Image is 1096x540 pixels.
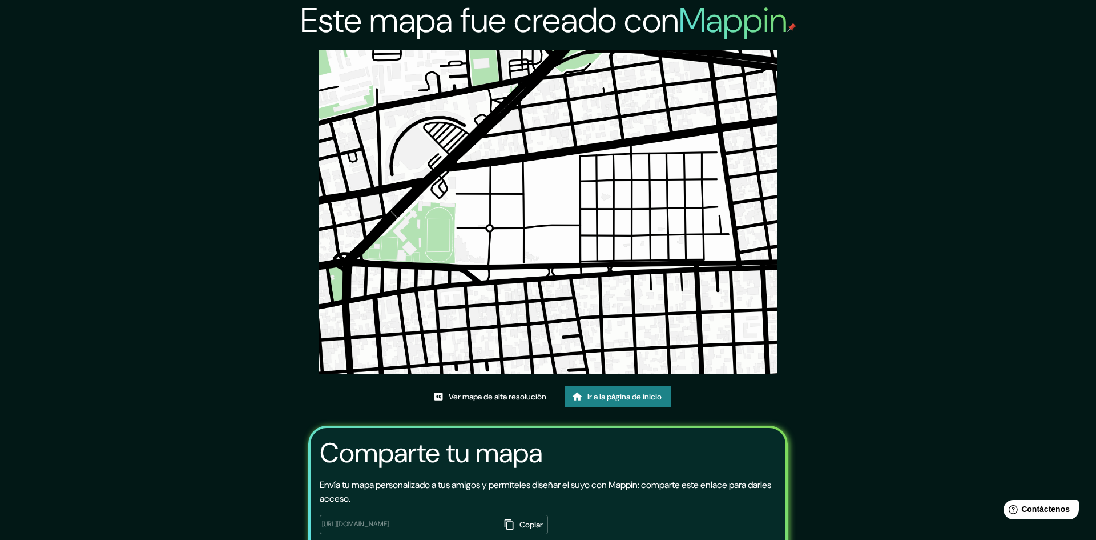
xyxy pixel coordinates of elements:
[320,479,771,505] font: Envía tu mapa personalizado a tus amigos y permíteles diseñar el suyo con Mappin: comparte este e...
[501,515,548,534] button: Copiar
[994,495,1083,527] iframe: Lanzador de widgets de ayuda
[426,386,555,407] a: Ver mapa de alta resolución
[319,50,777,374] img: created-map
[320,435,542,471] font: Comparte tu mapa
[565,386,671,407] a: Ir a la página de inicio
[449,391,546,402] font: Ver mapa de alta resolución
[519,519,543,530] font: Copiar
[787,23,796,32] img: pin de mapeo
[587,391,662,402] font: Ir a la página de inicio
